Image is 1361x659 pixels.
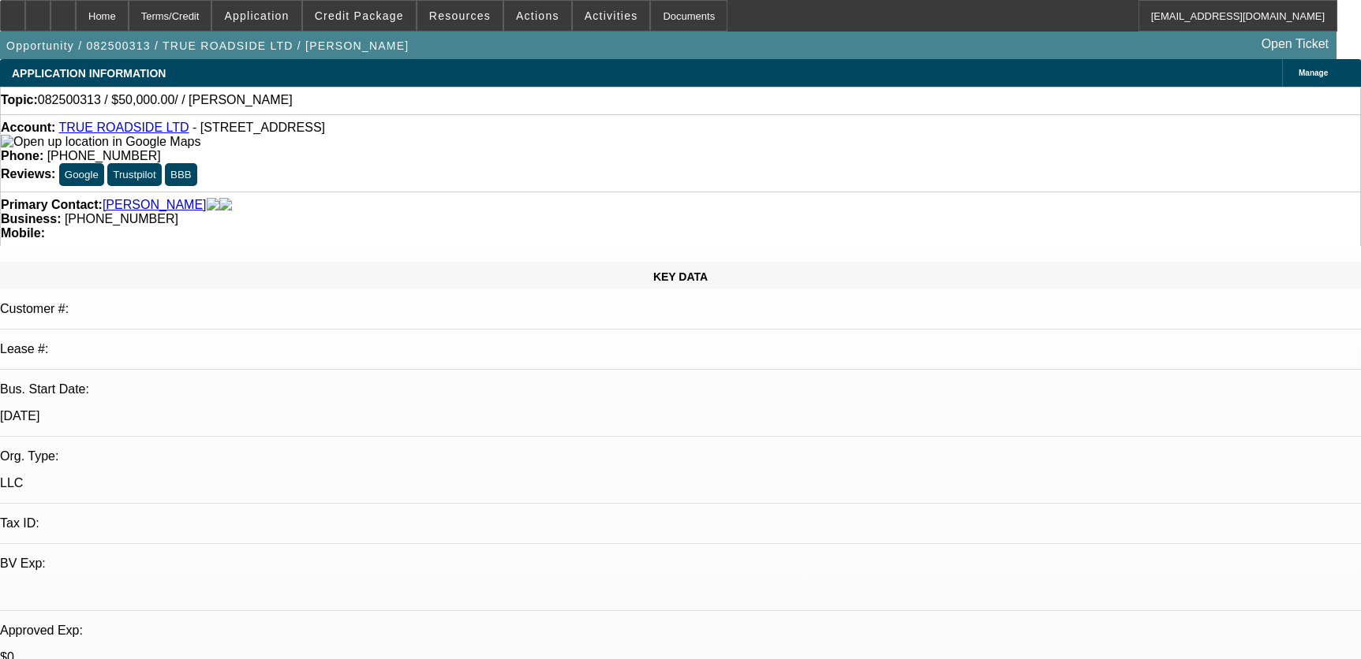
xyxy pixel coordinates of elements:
strong: Reviews: [1,167,55,181]
span: [PHONE_NUMBER] [65,212,178,225]
img: linkedin-icon.png [219,198,232,212]
a: Open Ticket [1255,31,1335,58]
span: Manage [1299,69,1328,77]
img: Open up location in Google Maps [1,135,200,149]
a: View Google Maps [1,135,200,148]
button: Actions [504,1,571,31]
button: BBB [165,163,197,186]
button: Application [212,1,301,31]
span: [PHONE_NUMBER] [47,149,161,162]
span: Opportunity / 082500313 / TRUE ROADSIDE LTD / [PERSON_NAME] [6,39,409,52]
strong: Mobile: [1,226,45,240]
strong: Business: [1,212,61,225]
span: Actions [516,9,559,22]
span: Resources [429,9,491,22]
strong: Account: [1,121,55,134]
span: APPLICATION INFORMATION [12,67,166,80]
strong: Topic: [1,93,38,107]
strong: Primary Contact: [1,198,103,212]
strong: Phone: [1,149,43,162]
span: 082500313 / $50,000.00/ / [PERSON_NAME] [38,93,293,107]
span: Activities [585,9,638,22]
button: Resources [417,1,503,31]
button: Trustpilot [107,163,161,186]
button: Google [59,163,104,186]
button: Credit Package [303,1,416,31]
span: - [STREET_ADDRESS] [193,121,325,134]
span: KEY DATA [653,270,708,283]
a: TRUE ROADSIDE LTD [58,121,189,134]
img: facebook-icon.png [207,198,219,212]
span: Credit Package [315,9,404,22]
a: [PERSON_NAME] [103,198,207,212]
span: Application [224,9,289,22]
button: Activities [573,1,650,31]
